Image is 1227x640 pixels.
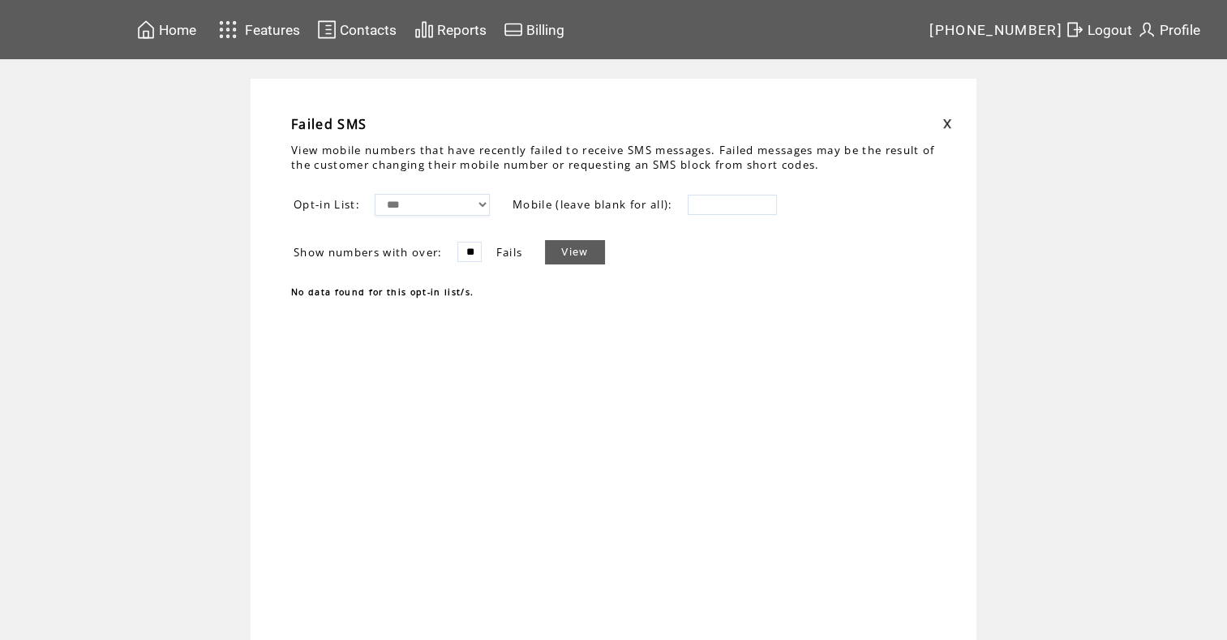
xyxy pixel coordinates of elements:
[340,22,397,38] span: Contacts
[513,197,673,212] span: Mobile (leave blank for all):
[245,22,300,38] span: Features
[1137,19,1156,40] img: profile.svg
[294,197,360,212] span: Opt-in List:
[504,19,523,40] img: creidtcard.svg
[291,115,367,133] span: Failed SMS
[134,17,199,42] a: Home
[414,19,434,40] img: chart.svg
[437,22,487,38] span: Reports
[291,286,474,298] span: No data found for this opt-in list/s.
[1062,17,1135,42] a: Logout
[1065,19,1084,40] img: exit.svg
[545,240,604,264] a: View
[412,17,489,42] a: Reports
[1135,17,1203,42] a: Profile
[317,19,337,40] img: contacts.svg
[526,22,564,38] span: Billing
[212,14,303,45] a: Features
[501,17,567,42] a: Billing
[315,17,399,42] a: Contacts
[1160,22,1200,38] span: Profile
[214,16,242,43] img: features.svg
[294,245,443,260] span: Show numbers with over:
[1088,22,1132,38] span: Logout
[136,19,156,40] img: home.svg
[496,245,523,260] span: Fails
[929,22,1062,38] span: [PHONE_NUMBER]
[291,143,935,172] span: View mobile numbers that have recently failed to receive SMS messages. Failed messages may be the...
[159,22,196,38] span: Home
